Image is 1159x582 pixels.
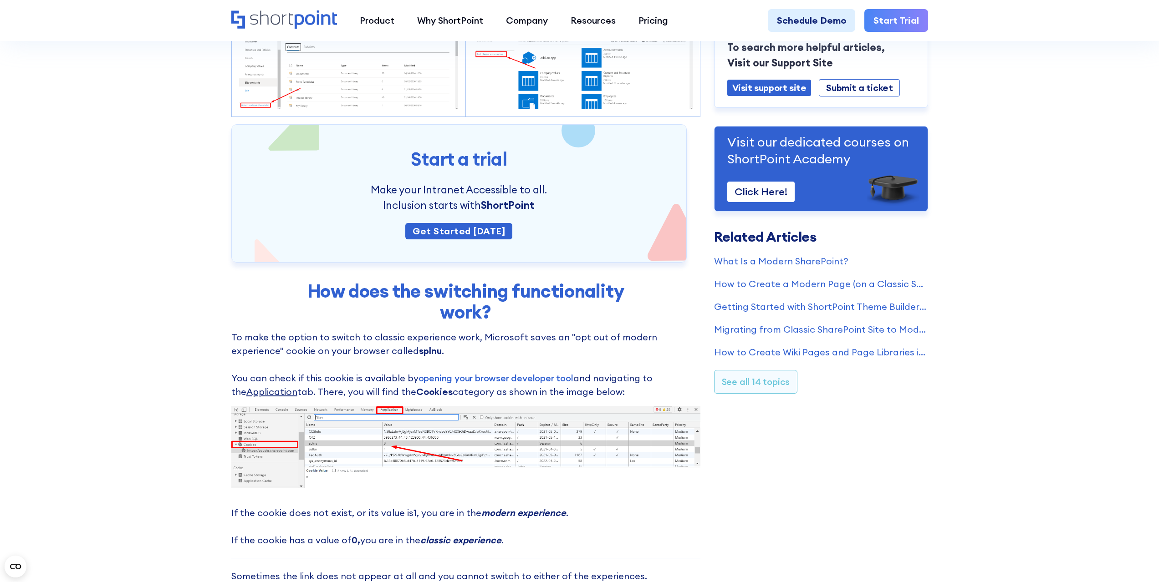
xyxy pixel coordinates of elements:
[714,323,928,336] a: Migrating from Classic SharePoint Site to Modern SharePoint Site (SharePoint Online)
[419,345,442,356] strong: splnu
[727,80,812,96] a: Visit support site
[352,534,360,546] strong: 0,
[714,345,928,359] a: How to Create Wiki Pages and Page Libraries in SharePoint
[714,300,928,314] a: Getting Started with ShortPoint Theme Builder - Classic SharePoint Sites (Part 1)
[417,14,483,27] div: Why ShortPoint
[506,14,548,27] div: Company
[638,14,668,27] div: Pricing
[727,134,915,167] p: Visit our dedicated courses on ShortPoint Academy
[714,254,928,268] a: What Is a Modern SharePoint?
[406,9,495,32] a: Why ShortPoint
[714,277,928,291] a: How to Create a Modern Page (on a Classic SharePoint Site)
[255,147,664,171] h3: Start a trial
[627,9,679,32] a: Pricing
[5,556,26,577] button: Open CMP widget
[419,372,573,384] a: opening your browser developer tool
[231,330,700,399] p: To make the option to switch to classic experience work, Microsoft saves an "opt out of modern ex...
[559,9,627,32] a: Resources
[768,9,855,32] a: Schedule Demo
[295,281,637,323] h2: How does the switching functionality work?
[481,507,566,518] em: modern experience
[416,386,453,397] strong: Cookies
[231,506,700,547] p: If the cookie does not exist, or its value is , you are in the . If the cookie has a value of you...
[360,14,394,27] div: Product
[246,386,297,397] span: Application
[727,182,795,202] a: Click Here!
[231,10,337,30] a: Home
[864,9,928,32] a: Start Trial
[414,507,417,518] strong: 1
[405,223,512,239] a: get started [DATE]
[571,14,616,27] div: Resources
[714,230,928,243] h3: Related Articles
[348,9,406,32] a: Product
[336,182,582,213] p: Make your Intranet Accessible to all. Inclusion starts with
[420,534,501,546] em: classic experience
[495,9,559,32] a: Company
[714,370,798,394] a: See all 14 topics
[819,79,900,96] a: Submit a ticket
[481,198,535,212] strong: ShortPoint
[727,40,915,71] p: To search more helpful articles, Visit our Support Site
[1113,538,1159,582] iframe: Chat Widget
